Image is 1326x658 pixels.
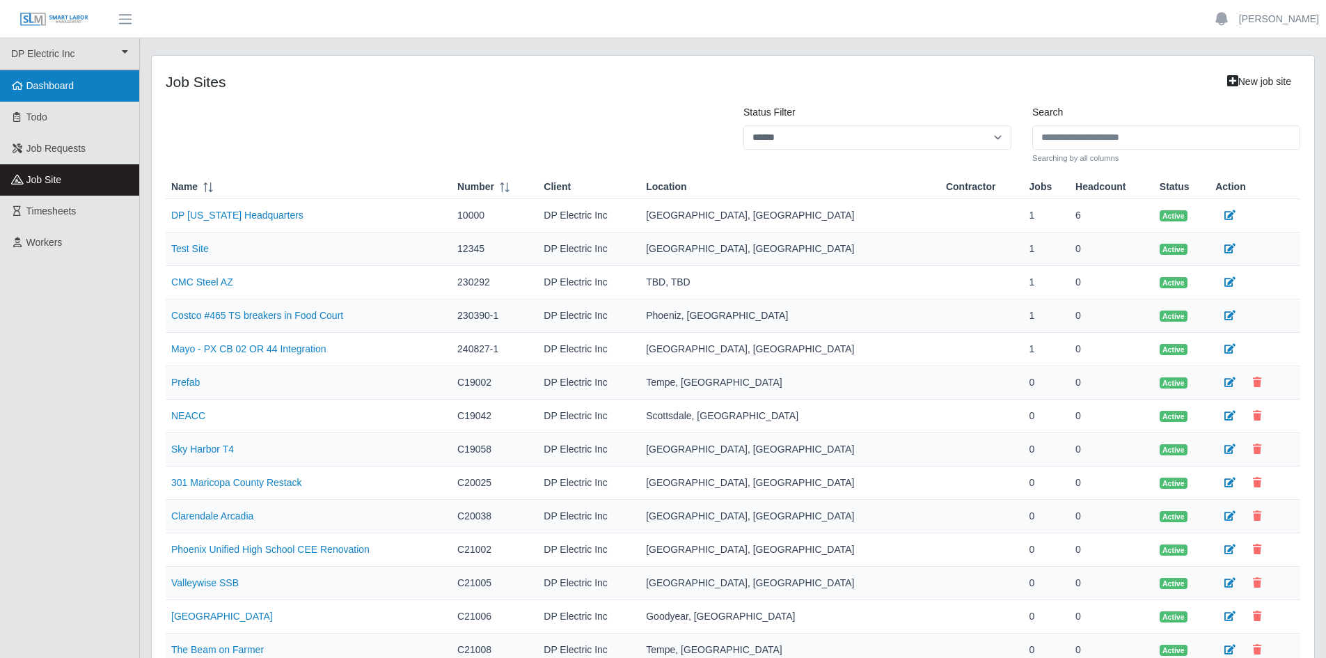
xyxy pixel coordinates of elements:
[646,180,686,194] span: Location
[1024,199,1071,233] td: 1
[1024,500,1071,533] td: 0
[452,199,538,233] td: 10000
[171,410,205,421] a: NEACC
[452,433,538,467] td: C19058
[26,143,86,154] span: Job Requests
[1070,233,1154,266] td: 0
[538,366,640,400] td: DP Electric Inc
[1160,578,1187,589] span: Active
[1070,533,1154,567] td: 0
[1160,344,1187,355] span: Active
[1160,210,1187,221] span: Active
[1160,180,1190,194] span: Status
[538,299,640,333] td: DP Electric Inc
[1070,366,1154,400] td: 0
[26,237,63,248] span: Workers
[1160,545,1187,556] span: Active
[1024,533,1071,567] td: 0
[1070,299,1154,333] td: 0
[640,533,940,567] td: [GEOGRAPHIC_DATA], [GEOGRAPHIC_DATA]
[538,500,640,533] td: DP Electric Inc
[1070,600,1154,634] td: 0
[452,299,538,333] td: 230390-1
[538,333,640,366] td: DP Electric Inc
[1070,500,1154,533] td: 0
[1160,244,1187,255] span: Active
[452,333,538,366] td: 240827-1
[640,299,940,333] td: Phoeniz, [GEOGRAPHIC_DATA]
[1024,233,1071,266] td: 1
[538,433,640,467] td: DP Electric Inc
[640,567,940,600] td: [GEOGRAPHIC_DATA], [GEOGRAPHIC_DATA]
[1160,444,1187,455] span: Active
[1024,600,1071,634] td: 0
[452,467,538,500] td: C20025
[1070,400,1154,433] td: 0
[171,377,200,388] a: Prefab
[1024,366,1071,400] td: 0
[171,310,343,321] a: Costco #465 TS breakers in Food Court
[26,111,47,123] span: Todo
[1160,311,1187,322] span: Active
[1070,333,1154,366] td: 0
[640,600,940,634] td: Goodyear, [GEOGRAPHIC_DATA]
[452,600,538,634] td: C21006
[26,80,74,91] span: Dashboard
[452,400,538,433] td: C19042
[743,105,796,120] label: Status Filter
[1070,467,1154,500] td: 0
[538,233,640,266] td: DP Electric Inc
[538,600,640,634] td: DP Electric Inc
[1160,377,1187,389] span: Active
[1160,411,1187,422] span: Active
[1024,299,1071,333] td: 1
[640,266,940,299] td: TBD, TBD
[640,199,940,233] td: [GEOGRAPHIC_DATA], [GEOGRAPHIC_DATA]
[538,533,640,567] td: DP Electric Inc
[640,400,940,433] td: Scottsdale, [GEOGRAPHIC_DATA]
[1024,567,1071,600] td: 0
[171,644,264,655] a: The Beam on Farmer
[538,400,640,433] td: DP Electric Inc
[457,180,494,194] span: Number
[946,180,996,194] span: Contractor
[19,12,89,27] img: SLM Logo
[640,366,940,400] td: Tempe, [GEOGRAPHIC_DATA]
[1029,180,1052,194] span: Jobs
[171,444,234,455] a: Sky Harbor T4
[1024,266,1071,299] td: 1
[1160,645,1187,656] span: Active
[1032,105,1063,120] label: Search
[171,544,370,555] a: Phoenix Unified High School CEE Renovation
[1075,180,1126,194] span: Headcount
[171,210,303,221] a: DP [US_STATE] Headquarters
[640,333,940,366] td: [GEOGRAPHIC_DATA], [GEOGRAPHIC_DATA]
[640,467,940,500] td: [GEOGRAPHIC_DATA], [GEOGRAPHIC_DATA]
[452,233,538,266] td: 12345
[452,366,538,400] td: C19002
[1239,12,1319,26] a: [PERSON_NAME]
[166,73,1011,91] h4: job sites
[640,433,940,467] td: [GEOGRAPHIC_DATA], [GEOGRAPHIC_DATA]
[1024,333,1071,366] td: 1
[26,205,77,217] span: Timesheets
[171,180,198,194] span: Name
[1070,199,1154,233] td: 6
[1070,433,1154,467] td: 0
[171,343,326,354] a: Mayo - PX CB 02 OR 44 Integration
[1024,433,1071,467] td: 0
[538,567,640,600] td: DP Electric Inc
[1024,400,1071,433] td: 0
[640,233,940,266] td: [GEOGRAPHIC_DATA], [GEOGRAPHIC_DATA]
[452,567,538,600] td: C21005
[452,533,538,567] td: C21002
[1160,277,1187,288] span: Active
[1032,152,1300,164] small: Searching by all columns
[1160,511,1187,522] span: Active
[1218,70,1300,94] a: New job site
[26,174,62,185] span: job site
[538,266,640,299] td: DP Electric Inc
[538,199,640,233] td: DP Electric Inc
[171,577,239,588] a: Valleywise SSB
[1160,611,1187,622] span: Active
